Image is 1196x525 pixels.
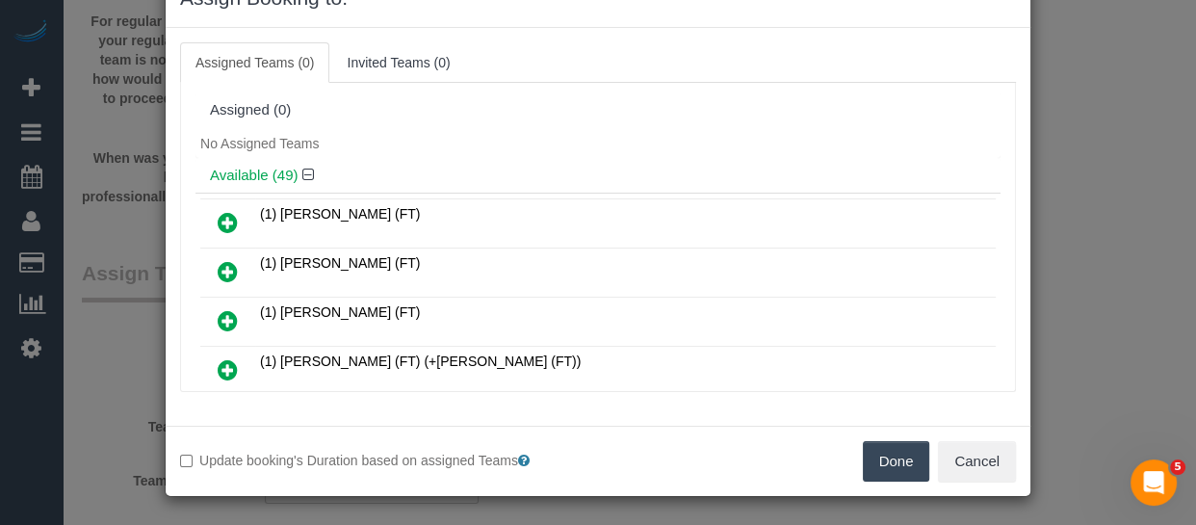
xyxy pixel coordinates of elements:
div: Assigned (0) [210,102,986,118]
span: (1) [PERSON_NAME] (FT) [260,304,420,320]
iframe: Intercom live chat [1131,459,1177,506]
a: Invited Teams (0) [331,42,465,83]
button: Done [863,441,930,482]
a: Assigned Teams (0) [180,42,329,83]
span: No Assigned Teams [200,136,319,151]
input: Update booking's Duration based on assigned Teams [180,455,193,467]
span: (1) [PERSON_NAME] (FT) (+[PERSON_NAME] (FT)) [260,354,581,369]
span: (1) [PERSON_NAME] (FT) [260,255,420,271]
button: Cancel [938,441,1016,482]
span: 5 [1170,459,1185,475]
span: (1) [PERSON_NAME] (FT) [260,206,420,222]
h4: Available (49) [210,168,986,184]
label: Update booking's Duration based on assigned Teams [180,451,584,470]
